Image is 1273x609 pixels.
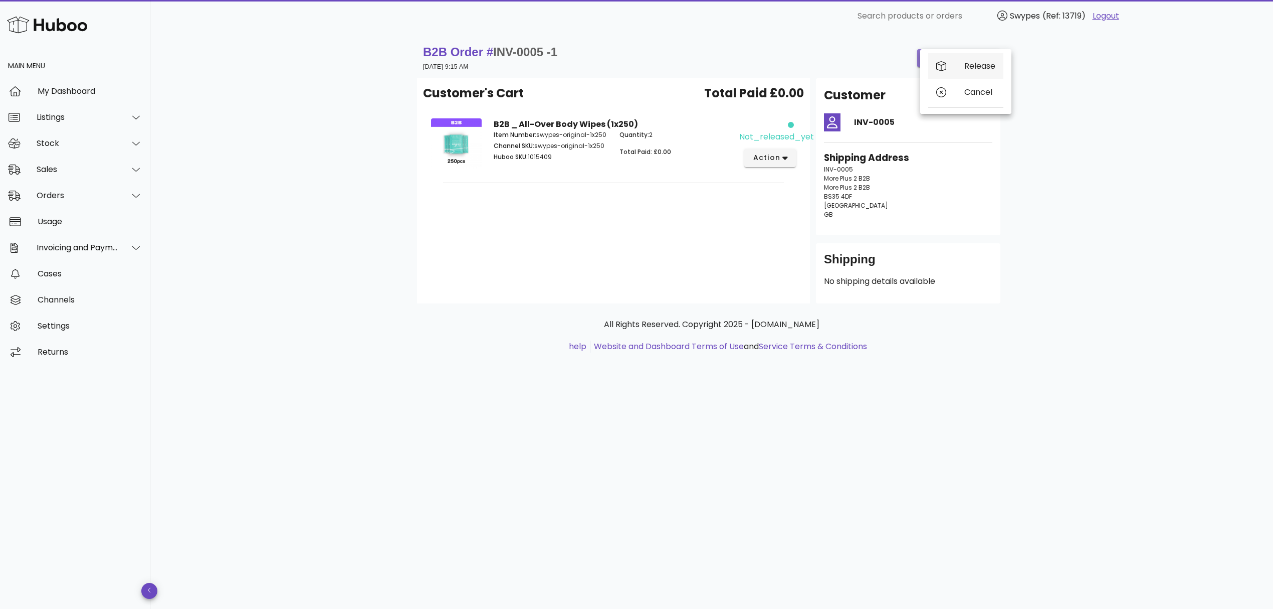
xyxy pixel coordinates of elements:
[494,153,607,162] p: 1015409
[423,84,524,102] span: Customer's Cart
[744,149,796,167] button: action
[824,151,992,165] h3: Shipping Address
[494,141,607,150] p: swypes-original-1x250
[569,341,586,352] a: help
[425,319,998,331] p: All Rights Reserved. Copyright 2025 - [DOMAIN_NAME]
[704,84,804,102] span: Total Paid £0.00
[494,130,536,139] span: Item Number:
[431,118,482,169] img: Product Image
[494,130,607,139] p: swypes-original-1x250
[824,174,870,183] span: More Plus 2 B2B
[494,141,534,150] span: Channel SKU:
[38,86,142,96] div: My Dashboard
[38,217,142,226] div: Usage
[38,347,142,357] div: Returns
[423,45,557,59] strong: B2B Order #
[824,210,833,219] span: GB
[964,87,995,97] div: Cancel
[494,118,638,130] strong: B2B _ All-Over Body Wipes (1x250)
[37,243,118,252] div: Invoicing and Payments
[824,275,992,287] p: No shipping details available
[619,130,649,139] span: Quantity:
[1093,10,1119,22] a: Logout
[739,131,814,143] div: not_released_yet
[964,61,995,71] div: Release
[37,191,118,200] div: Orders
[752,153,780,163] span: action
[854,116,992,128] h4: INV-0005
[493,45,557,59] span: INV-0005 -1
[824,183,870,192] span: More Plus 2 B2B
[38,295,142,304] div: Channels
[824,86,886,104] h2: Customer
[824,201,888,210] span: [GEOGRAPHIC_DATA]
[494,153,528,161] span: Huboo SKU:
[824,165,853,174] span: INV-0005
[917,49,1000,67] button: order actions
[423,63,469,70] small: [DATE] 9:15 AM
[594,341,744,352] a: Website and Dashboard Terms of Use
[619,130,733,139] p: 2
[37,138,118,148] div: Stock
[824,251,992,275] div: Shipping
[824,192,852,201] span: BS35 4DF
[1010,10,1040,22] span: Swypes
[619,147,671,156] span: Total Paid: £0.00
[38,321,142,331] div: Settings
[759,341,867,352] a: Service Terms & Conditions
[37,112,118,122] div: Listings
[590,341,867,353] li: and
[38,269,142,278] div: Cases
[7,14,87,36] img: Huboo Logo
[1042,10,1086,22] span: (Ref: 13719)
[37,165,118,174] div: Sales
